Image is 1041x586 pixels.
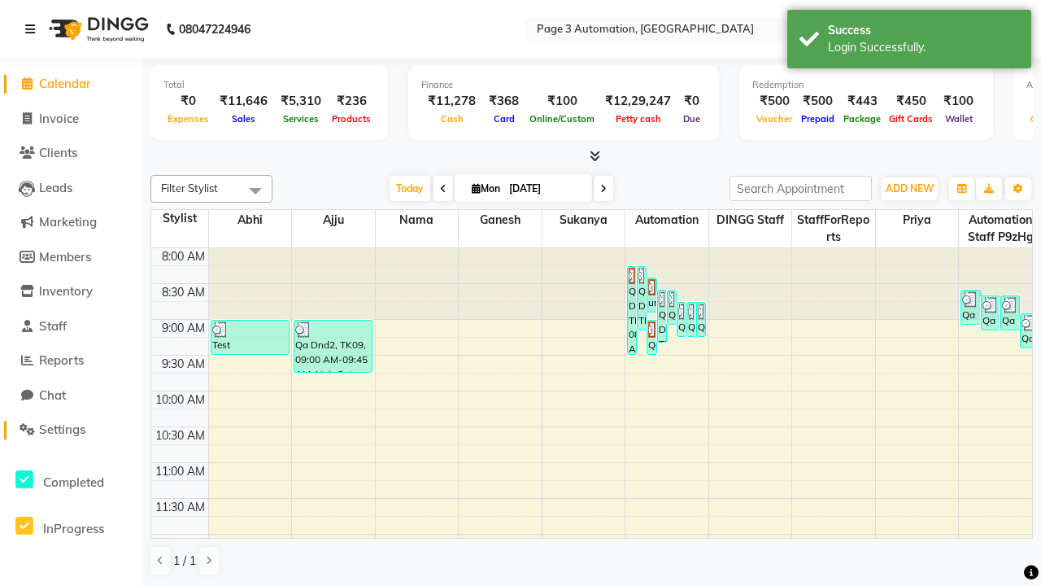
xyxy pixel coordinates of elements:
[41,7,153,52] img: logo
[982,296,1000,330] div: Qa Dnd2, TK20, 08:40 AM-09:10 AM, Hair Cut By Expert-Men
[213,92,274,111] div: ₹11,646
[876,210,959,230] span: Priya
[211,321,289,354] div: Test DoNotDelete, TK11, 09:00 AM-09:30 AM, Hair Cut By Expert-Men
[687,303,695,336] div: Qa Dnd2, TK24, 08:45 AM-09:15 AM, Hair Cut By Expert-Men
[752,78,980,92] div: Redemption
[677,92,706,111] div: ₹0
[228,113,259,125] span: Sales
[274,92,328,111] div: ₹5,310
[542,210,625,230] span: Sukanya
[152,427,208,444] div: 10:30 AM
[638,267,646,330] div: Qa Dnd2, TK22, 08:15 AM-09:10 AM, Special Hair Wash- Men
[937,92,980,111] div: ₹100
[752,113,796,125] span: Voucher
[152,499,208,516] div: 11:30 AM
[797,113,838,125] span: Prepaid
[4,179,138,198] a: Leads
[730,176,872,201] input: Search Appointment
[39,76,91,91] span: Calendar
[525,113,599,125] span: Online/Custom
[328,92,375,111] div: ₹236
[679,113,704,125] span: Due
[151,210,208,227] div: Stylist
[39,111,79,126] span: Invoice
[152,391,208,409] div: 10:00 AM
[279,113,323,125] span: Services
[376,210,459,230] span: Nama
[828,39,1019,56] div: Login Successfully.
[839,113,885,125] span: Package
[179,7,250,52] b: 08047224946
[828,22,1019,39] div: Success
[43,474,104,490] span: Completed
[4,248,138,267] a: Members
[4,75,138,94] a: Calendar
[163,78,375,92] div: Total
[468,182,504,195] span: Mon
[163,92,213,111] div: ₹0
[1001,296,1019,330] div: Qa Dnd2, TK21, 08:40 AM-09:10 AM, Hair cut Below 12 years (Boy)
[153,535,208,552] div: 12:00 PM
[292,210,375,230] span: Ajju
[459,210,542,230] span: Ganesh
[628,267,636,354] div: Qa Dnd2, TK17, 08:15 AM-09:30 AM, Hair Cut By Expert-Men,Hair Cut-Men
[39,318,67,334] span: Staff
[677,303,686,336] div: Qa Dnd2, TK23, 08:45 AM-09:15 AM, Hair Cut By Expert-Men
[882,177,938,200] button: ADD NEW
[941,113,977,125] span: Wallet
[39,249,91,265] span: Members
[961,291,979,324] div: Qa Dnd2, TK19, 08:35 AM-09:05 AM, Hair Cut By Expert-Men
[421,78,706,92] div: Finance
[4,317,138,336] a: Staff
[752,92,796,111] div: ₹500
[39,283,93,299] span: Inventory
[839,92,885,111] div: ₹443
[4,144,138,163] a: Clients
[159,320,208,337] div: 9:00 AM
[163,113,213,125] span: Expenses
[709,210,792,230] span: DINGG Staff
[504,177,586,201] input: 2025-09-01
[525,92,599,111] div: ₹100
[421,92,482,111] div: ₹11,278
[4,352,138,370] a: Reports
[159,356,208,373] div: 9:30 AM
[390,176,430,201] span: Today
[209,210,292,230] span: Abhi
[39,422,85,437] span: Settings
[294,321,372,372] div: Qa Dnd2, TK09, 09:00 AM-09:45 AM, Hair Cut-Men
[159,284,208,301] div: 8:30 AM
[4,110,138,129] a: Invoice
[4,213,138,232] a: Marketing
[4,421,138,439] a: Settings
[658,291,666,342] div: Qa Dnd2, TK26, 08:35 AM-09:20 AM, Hair Cut-Men
[39,214,97,230] span: Marketing
[39,145,77,160] span: Clients
[697,303,705,336] div: Qa Dnd2, TK25, 08:45 AM-09:15 AM, Hair Cut By Expert-Men
[43,521,104,536] span: InProgress
[39,180,72,195] span: Leads
[328,113,375,125] span: Products
[612,113,665,125] span: Petty cash
[668,291,676,324] div: Qa Dnd2, TK18, 08:35 AM-09:05 AM, Hair cut Below 12 years (Boy)
[4,387,138,405] a: Chat
[886,182,934,195] span: ADD NEW
[437,113,468,125] span: Cash
[885,92,937,111] div: ₹450
[490,113,519,125] span: Card
[647,278,656,312] div: undefined, TK16, 08:25 AM-08:55 AM, Hair cut Below 12 years (Boy)
[885,113,937,125] span: Gift Cards
[792,210,875,247] span: StaffForReports
[161,181,218,195] span: Filter Stylist
[599,92,677,111] div: ₹12,29,247
[159,248,208,265] div: 8:00 AM
[173,553,196,570] span: 1 / 1
[647,321,656,354] div: Qa Dnd2, TK29, 09:00 AM-09:30 AM, Hair cut Below 12 years (Boy)
[482,92,525,111] div: ₹368
[1021,314,1039,348] div: Qa Dnd2, TK28, 08:55 AM-09:25 AM, Hair cut Below 12 years (Boy)
[4,282,138,301] a: Inventory
[152,463,208,480] div: 11:00 AM
[39,352,84,368] span: Reports
[796,92,839,111] div: ₹500
[625,210,708,230] span: Automation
